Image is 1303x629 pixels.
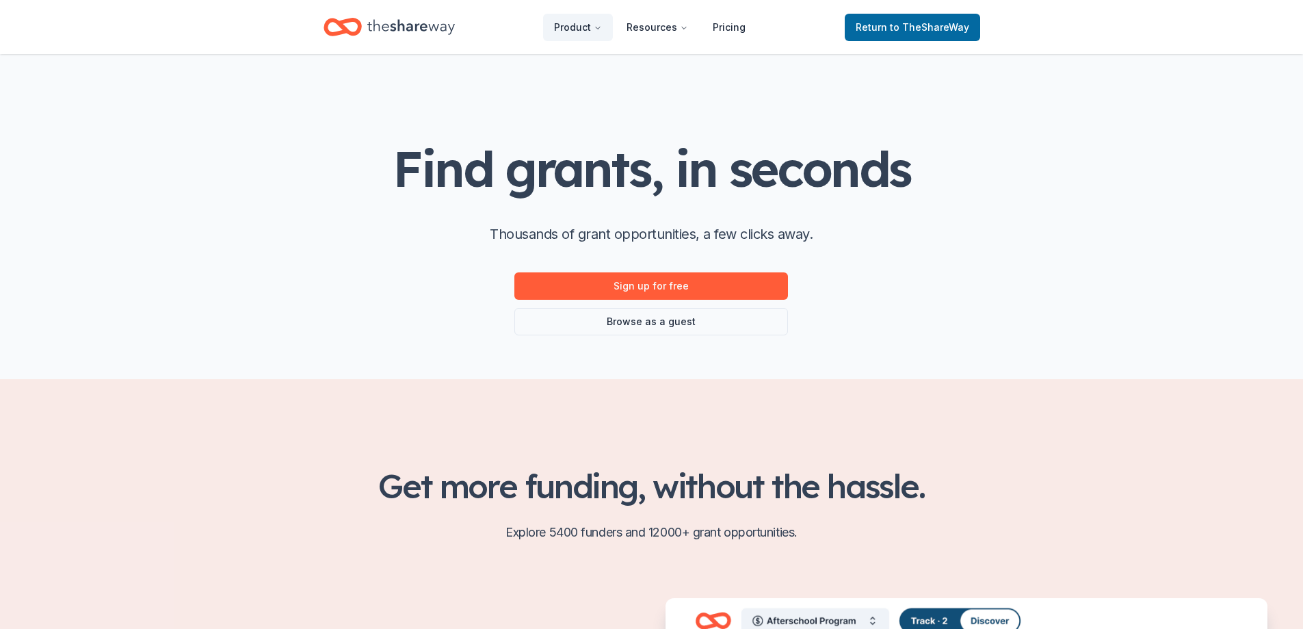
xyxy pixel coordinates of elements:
[845,14,980,41] a: Returnto TheShareWay
[324,467,980,505] h2: Get more funding, without the hassle.
[616,14,699,41] button: Resources
[324,522,980,543] p: Explore 5400 funders and 12000+ grant opportunities.
[324,11,455,43] a: Home
[514,308,788,335] a: Browse as a guest
[543,11,756,43] nav: Main
[890,21,969,33] span: to TheShareWay
[856,19,969,36] span: Return
[514,272,788,300] a: Sign up for free
[543,14,613,41] button: Product
[490,223,813,245] p: Thousands of grant opportunities, a few clicks away.
[393,142,910,196] h1: Find grants, in seconds
[702,14,756,41] a: Pricing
